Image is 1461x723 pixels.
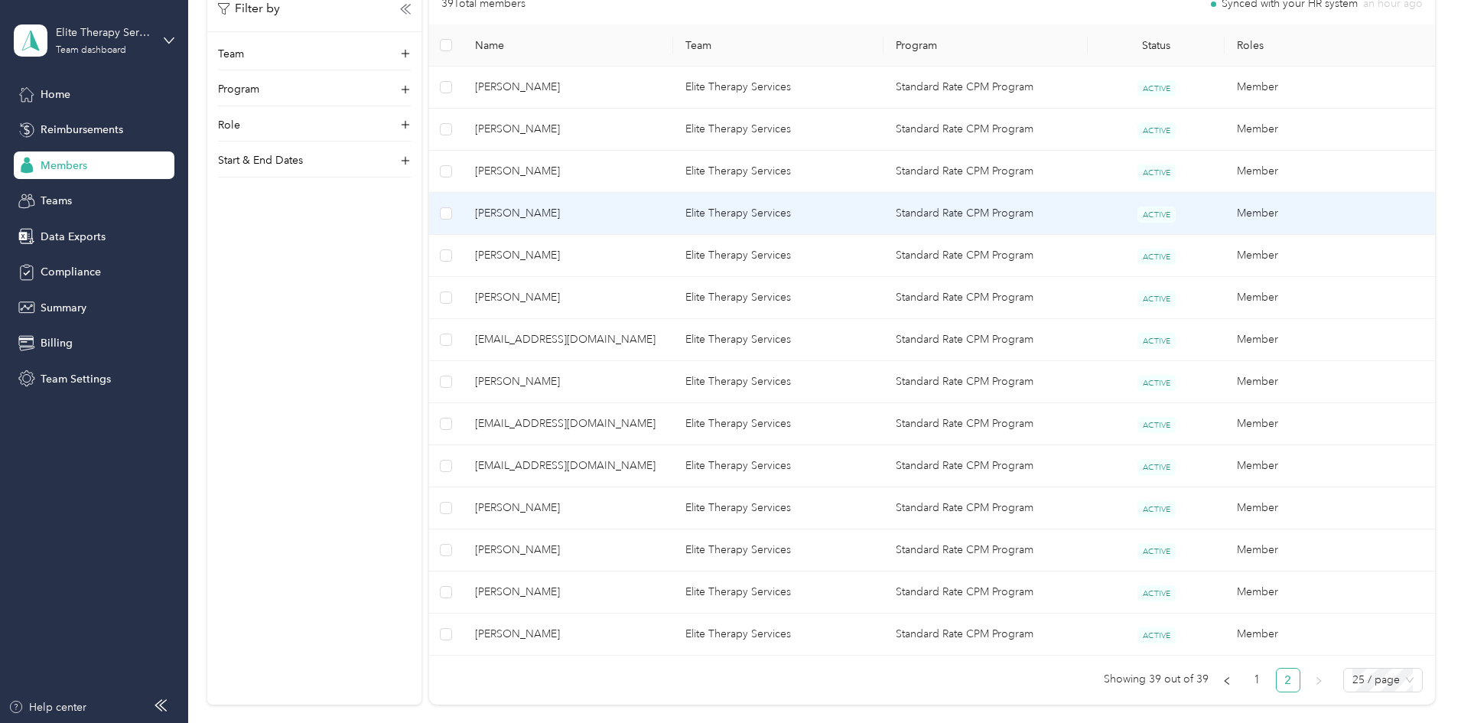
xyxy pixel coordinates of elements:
[883,614,1088,656] td: Standard Rate CPM Program
[1225,151,1435,193] td: Member
[1137,459,1176,475] span: ACTIVE
[1137,80,1176,96] span: ACTIVE
[1277,669,1300,692] a: 2
[673,235,883,277] td: Elite Therapy Services
[1137,501,1176,517] span: ACTIVE
[41,264,101,280] span: Compliance
[1215,668,1239,692] li: Previous Page
[41,122,123,138] span: Reimbursements
[41,86,70,103] span: Home
[673,24,883,67] th: Team
[1306,668,1331,692] li: Next Page
[56,46,126,55] div: Team dashboard
[475,247,661,264] span: [PERSON_NAME]
[883,151,1088,193] td: Standard Rate CPM Program
[463,319,673,361] td: mattaway571@gmail.com
[475,500,661,516] span: [PERSON_NAME]
[1137,291,1176,307] span: ACTIVE
[1225,529,1435,572] td: Member
[1375,637,1461,723] iframe: Everlance-gr Chat Button Frame
[218,46,244,62] p: Team
[475,458,661,474] span: [EMAIL_ADDRESS][DOMAIN_NAME]
[1225,109,1435,151] td: Member
[883,403,1088,445] td: Standard Rate CPM Program
[475,626,661,643] span: [PERSON_NAME]
[883,445,1088,487] td: Standard Rate CPM Program
[463,445,673,487] td: gavinpeterson5@icloud.com
[673,277,883,319] td: Elite Therapy Services
[673,529,883,572] td: Elite Therapy Services
[673,572,883,614] td: Elite Therapy Services
[1215,668,1239,692] button: left
[475,584,661,601] span: [PERSON_NAME]
[475,542,661,559] span: [PERSON_NAME]
[883,235,1088,277] td: Standard Rate CPM Program
[673,319,883,361] td: Elite Therapy Services
[883,24,1088,67] th: Program
[463,529,673,572] td: Bryanna Williams
[1137,627,1176,643] span: ACTIVE
[1137,333,1176,349] span: ACTIVE
[1225,445,1435,487] td: Member
[673,193,883,235] td: Elite Therapy Services
[1352,669,1414,692] span: 25 / page
[883,277,1088,319] td: Standard Rate CPM Program
[41,229,106,245] span: Data Exports
[1314,676,1323,686] span: right
[475,163,661,180] span: [PERSON_NAME]
[475,415,661,432] span: [EMAIL_ADDRESS][DOMAIN_NAME]
[1306,668,1331,692] button: right
[1225,361,1435,403] td: Member
[475,79,661,96] span: [PERSON_NAME]
[673,109,883,151] td: Elite Therapy Services
[1343,668,1423,692] div: Page Size
[218,152,303,168] p: Start & End Dates
[463,572,673,614] td: Tanis McMillan
[1225,319,1435,361] td: Member
[41,371,111,387] span: Team Settings
[1137,164,1176,181] span: ACTIVE
[463,403,673,445] td: ashten24@icloud.com
[463,487,673,529] td: Mark Soldat
[673,67,883,109] td: Elite Therapy Services
[673,151,883,193] td: Elite Therapy Services
[463,277,673,319] td: Afton Barr
[463,151,673,193] td: Nicole Ashby
[1225,572,1435,614] td: Member
[463,361,673,403] td: Brooke Travers
[218,117,240,133] p: Role
[883,529,1088,572] td: Standard Rate CPM Program
[883,361,1088,403] td: Standard Rate CPM Program
[1276,668,1300,692] li: 2
[475,331,661,348] span: [EMAIL_ADDRESS][DOMAIN_NAME]
[218,81,259,97] p: Program
[1104,668,1209,691] span: Showing 39 out of 39
[1245,668,1270,692] li: 1
[883,109,1088,151] td: Standard Rate CPM Program
[8,699,86,715] button: Help center
[883,67,1088,109] td: Standard Rate CPM Program
[1137,122,1176,138] span: ACTIVE
[463,67,673,109] td: Olivia Singer
[1225,614,1435,656] td: Member
[41,193,72,209] span: Teams
[475,289,661,306] span: [PERSON_NAME]
[475,39,661,52] span: Name
[1137,375,1176,391] span: ACTIVE
[1225,277,1435,319] td: Member
[475,121,661,138] span: [PERSON_NAME]
[463,614,673,656] td: Helen Doner
[463,24,673,67] th: Name
[883,572,1088,614] td: Standard Rate CPM Program
[673,403,883,445] td: Elite Therapy Services
[1137,417,1176,433] span: ACTIVE
[883,193,1088,235] td: Standard Rate CPM Program
[883,487,1088,529] td: Standard Rate CPM Program
[673,445,883,487] td: Elite Therapy Services
[1137,249,1176,265] span: ACTIVE
[883,319,1088,361] td: Standard Rate CPM Program
[41,300,86,316] span: Summary
[1225,193,1435,235] td: Member
[1137,585,1176,601] span: ACTIVE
